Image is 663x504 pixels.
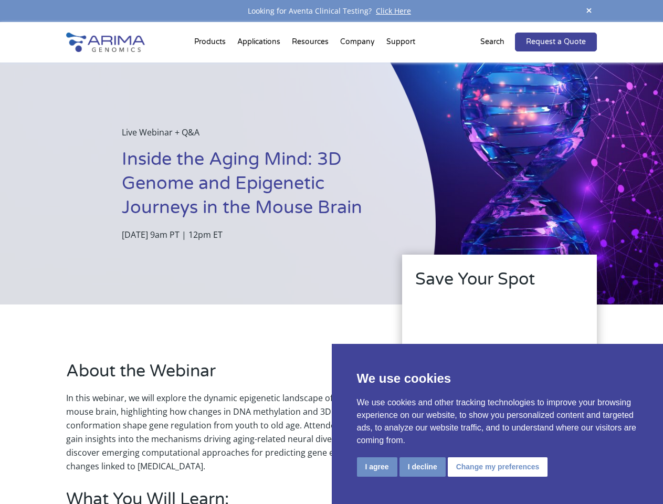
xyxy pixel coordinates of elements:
[357,369,638,388] p: We use cookies
[66,33,145,52] img: Arima-Genomics-logo
[448,457,548,477] button: Change my preferences
[66,391,373,473] p: In this webinar, we will explore the dynamic epigenetic landscape of the adult mouse brain, highl...
[357,396,638,447] p: We use cookies and other tracking technologies to improve your browsing experience on our website...
[515,33,597,51] a: Request a Quote
[415,268,584,299] h2: Save Your Spot
[122,125,383,148] p: Live Webinar + Q&A
[122,148,383,228] h1: Inside the Aging Mind: 3D Genome and Epigenetic Journeys in the Mouse Brain
[66,360,373,391] h2: About the Webinar
[66,4,596,18] div: Looking for Aventa Clinical Testing?
[399,457,446,477] button: I decline
[122,228,383,241] p: [DATE] 9am PT | 12pm ET
[480,35,504,49] p: Search
[372,6,415,16] a: Click Here
[357,457,397,477] button: I agree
